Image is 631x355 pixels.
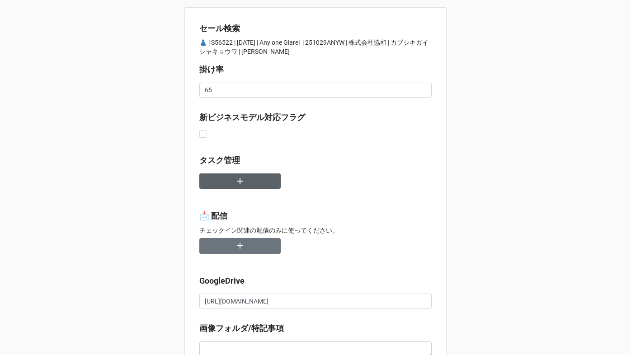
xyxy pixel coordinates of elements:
p: チェックイン関連の配信のみに使ってください。 [199,226,432,235]
b: セール検索 [199,23,240,33]
label: 画像フォルダ/特記事項 [199,322,284,335]
label: 📩 配信 [199,210,227,222]
label: タスク管理 [199,154,240,167]
p: 👗 | S56522 | [DATE] | Any one Glarel | 251029ANYW | 株式会社協和 | カブシキガイシャキョウワ | [PERSON_NAME] [199,38,432,56]
label: GoogleDrive [199,275,245,287]
label: 掛け率 [199,63,224,76]
label: 新ビジネスモデル対応フラグ [199,111,305,124]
